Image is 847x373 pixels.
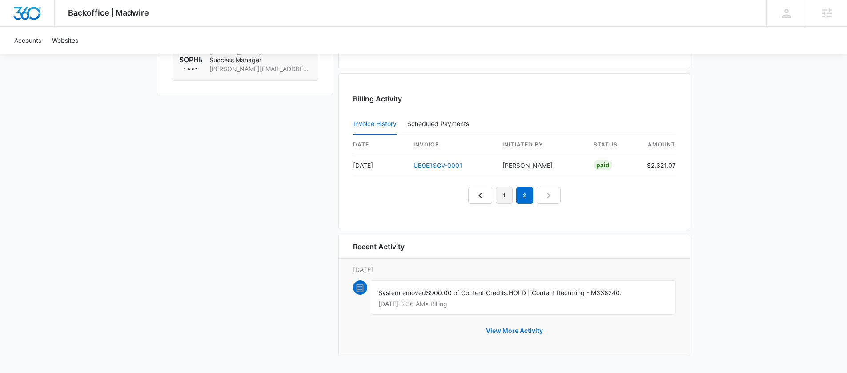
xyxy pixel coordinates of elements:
[594,160,612,170] div: Paid
[353,241,405,252] h6: Recent Activity
[468,187,561,204] nav: Pagination
[407,121,473,127] div: Scheduled Payments
[509,289,622,296] span: HOLD | Content Recurring - M336240.
[400,289,426,296] span: removed
[378,301,668,307] p: [DATE] 8:36 AM • Billing
[353,114,397,135] button: Invoice History
[68,8,149,17] span: Backoffice | Madwire
[496,187,513,204] a: Page 1
[47,27,84,54] a: Websites
[516,187,533,204] em: 2
[353,93,676,104] h3: Billing Activity
[413,162,462,169] a: UB9E1SGV-0001
[640,135,676,154] th: amount
[9,27,47,54] a: Accounts
[468,187,492,204] a: Previous Page
[209,65,311,73] span: [PERSON_NAME][EMAIL_ADDRESS][PERSON_NAME][DOMAIN_NAME]
[353,265,676,274] p: [DATE]
[179,47,202,70] img: Sophia Elmore
[477,320,552,341] button: View More Activity
[378,289,400,296] span: System
[426,289,509,296] span: $900.00 of Content Credits.
[495,135,586,154] th: Initiated By
[586,135,640,154] th: status
[209,56,311,65] span: Success Manager
[495,154,586,176] td: [PERSON_NAME]
[353,154,406,176] td: [DATE]
[640,154,676,176] td: $2,321.07
[406,135,495,154] th: invoice
[353,135,406,154] th: date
